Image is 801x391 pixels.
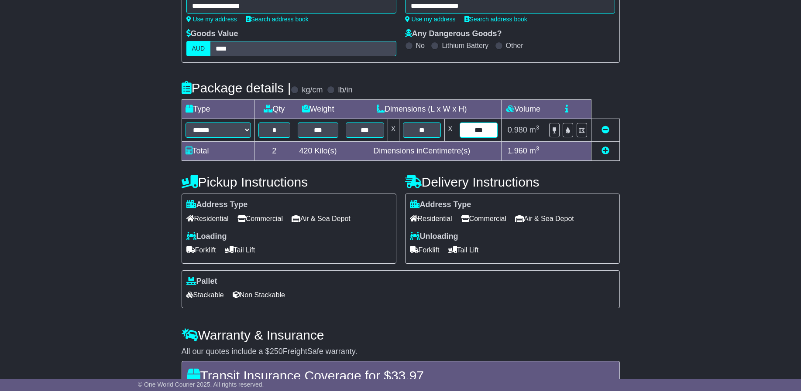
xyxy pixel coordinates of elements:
label: lb/in [338,85,352,95]
td: x [444,119,456,142]
label: Loading [186,232,227,241]
label: Address Type [410,200,471,210]
a: Search address book [246,16,309,23]
span: 1.960 [508,146,527,155]
sup: 3 [536,145,540,152]
a: Use my address [186,16,237,23]
label: Lithium Battery [442,41,488,50]
span: 0.980 [508,126,527,134]
label: kg/cm [302,85,323,95]
sup: 3 [536,124,540,131]
td: 2 [254,142,294,161]
td: Total [182,142,254,161]
h4: Transit Insurance Coverage for $ [187,368,614,383]
h4: Warranty & Insurance [182,328,620,342]
h4: Pickup Instructions [182,175,396,189]
td: Volume [502,100,545,119]
span: Forklift [410,243,440,257]
span: Tail Lift [448,243,479,257]
label: Other [506,41,523,50]
td: Qty [254,100,294,119]
label: No [416,41,425,50]
td: Type [182,100,254,119]
label: Goods Value [186,29,238,39]
div: All our quotes include a $ FreightSafe warranty. [182,347,620,357]
span: Air & Sea Depot [292,212,351,225]
label: Address Type [186,200,248,210]
label: AUD [186,41,211,56]
a: Add new item [602,146,609,155]
span: © One World Courier 2025. All rights reserved. [138,381,264,388]
span: Non Stackable [233,288,285,302]
a: Search address book [464,16,527,23]
span: Residential [186,212,229,225]
span: 33.97 [391,368,424,383]
span: Air & Sea Depot [515,212,574,225]
td: Dimensions (L x W x H) [342,100,502,119]
label: Pallet [186,277,217,286]
td: Dimensions in Centimetre(s) [342,142,502,161]
label: Unloading [410,232,458,241]
span: Commercial [237,212,283,225]
h4: Delivery Instructions [405,175,620,189]
td: Weight [294,100,342,119]
td: Kilo(s) [294,142,342,161]
span: Residential [410,212,452,225]
span: Stackable [186,288,224,302]
span: 250 [270,347,283,356]
a: Remove this item [602,126,609,134]
span: Forklift [186,243,216,257]
span: 420 [299,146,313,155]
span: m [529,146,540,155]
a: Use my address [405,16,456,23]
label: Any Dangerous Goods? [405,29,502,39]
td: x [388,119,399,142]
span: m [529,126,540,134]
span: Tail Lift [225,243,255,257]
h4: Package details | [182,81,291,95]
span: Commercial [461,212,506,225]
